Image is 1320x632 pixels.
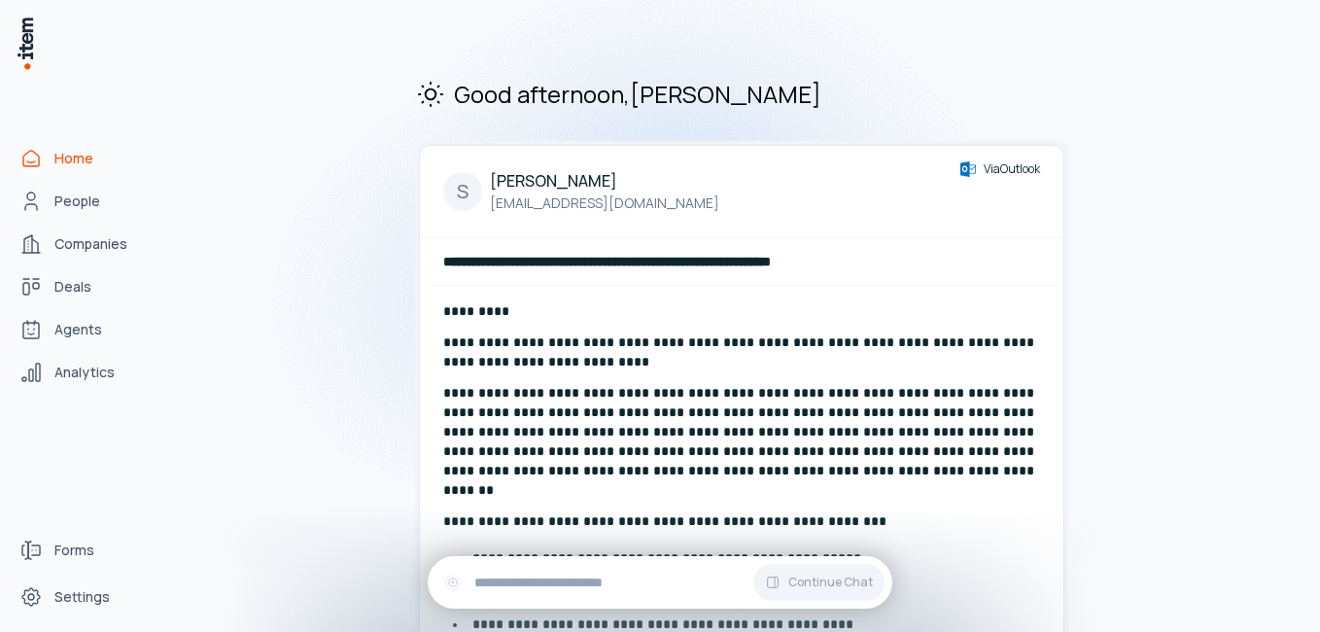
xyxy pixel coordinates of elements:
[788,575,873,590] span: Continue Chat
[753,564,885,601] button: Continue Chat
[12,310,159,349] a: Agents
[490,193,719,214] p: [EMAIL_ADDRESS][DOMAIN_NAME]
[54,320,102,339] span: Agents
[490,169,719,193] h4: [PERSON_NAME]
[54,587,110,607] span: Settings
[12,225,159,263] a: Companies
[54,149,93,168] span: Home
[984,161,1040,177] span: Via Outlook
[428,556,892,609] div: Continue Chat
[12,578,159,616] a: Settings
[16,16,35,71] img: Item Brain Logo
[12,182,159,221] a: People
[12,139,159,178] a: Home
[12,267,159,306] a: Deals
[54,234,127,254] span: Companies
[54,277,91,297] span: Deals
[12,531,159,570] a: Forms
[960,161,976,177] img: outlook
[54,363,115,382] span: Analytics
[415,78,1068,110] h2: Good afternoon , [PERSON_NAME]
[54,192,100,211] span: People
[443,172,482,211] div: S
[12,353,159,392] a: Analytics
[54,541,94,560] span: Forms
